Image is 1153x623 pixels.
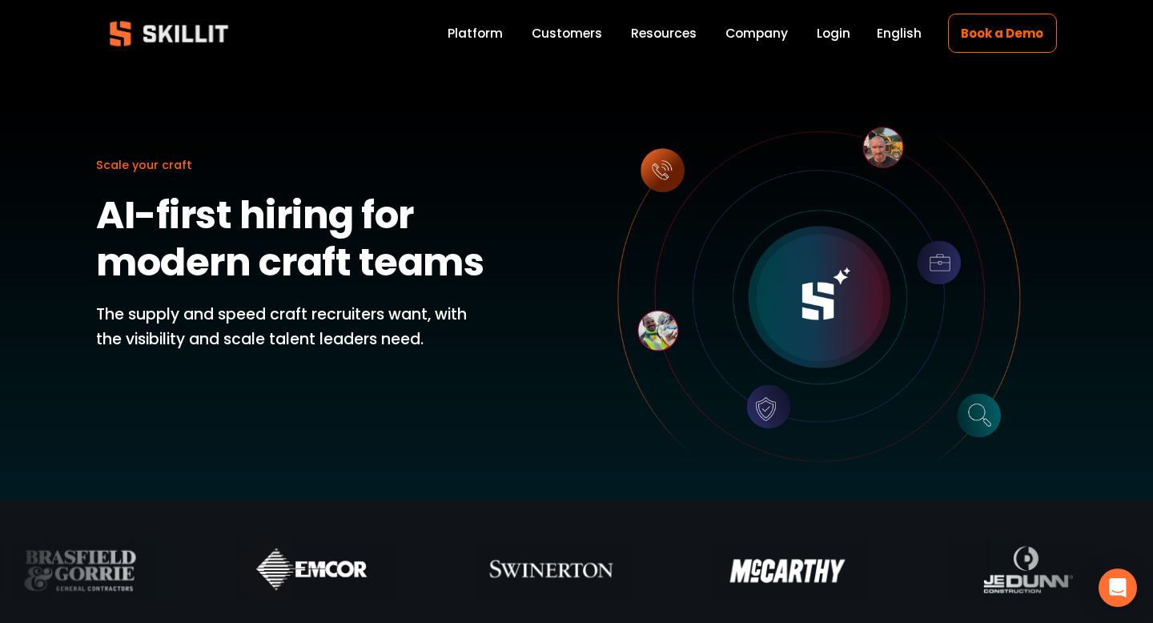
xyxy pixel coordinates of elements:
[1099,569,1137,607] div: Open Intercom Messenger
[96,188,484,289] strong: AI-first hiring for modern craft teams
[631,24,697,42] span: Resources
[948,14,1057,53] a: Book a Demo
[877,24,922,42] span: English
[631,22,697,44] a: folder dropdown
[532,22,602,44] a: Customers
[96,10,242,58] img: Skillit
[96,157,192,173] span: Scale your craft
[877,22,922,44] div: language picker
[448,22,503,44] a: Platform
[96,303,492,352] p: The supply and speed craft recruiters want, with the visibility and scale talent leaders need.
[725,22,788,44] a: Company
[817,22,850,44] a: Login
